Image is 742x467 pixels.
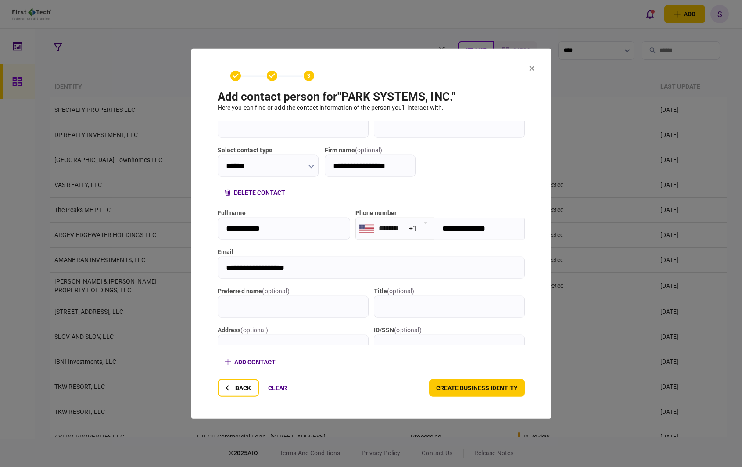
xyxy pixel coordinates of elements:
input: ID/SSN [374,116,525,138]
label: address [218,326,369,335]
button: clear [261,379,294,396]
img: us [359,224,374,232]
input: Preferred name [218,296,369,318]
label: Phone number [355,209,397,216]
input: ID/SSN [374,335,525,357]
span: ( optional ) [262,287,289,295]
span: ( optional ) [240,327,268,334]
label: firm name [325,146,416,155]
input: address [218,335,369,357]
button: delete contact [218,185,292,201]
label: email [218,248,525,257]
div: +1 [409,223,417,233]
label: Preferred name [218,287,369,296]
h1: add contact person for " PARK SYSTEMS, INC. " [218,90,525,103]
button: Open [419,216,432,228]
span: ( optional ) [394,327,421,334]
span: ( optional ) [355,147,382,154]
label: Select contact type [218,146,319,155]
button: create business identity [429,379,525,396]
input: title [374,296,525,318]
input: address [218,116,369,138]
label: ID/SSN [374,326,525,335]
button: back [218,379,259,396]
input: firm name [325,155,416,177]
input: full name [218,218,350,240]
span: ( optional ) [387,287,414,295]
label: title [374,287,525,296]
button: add contact [218,354,283,370]
div: here you can find or add the contact information of the person you'll interact with . [218,103,525,112]
input: email [218,257,525,279]
input: Select contact type [218,155,319,177]
label: full name [218,208,350,218]
text: 3 [307,73,310,79]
